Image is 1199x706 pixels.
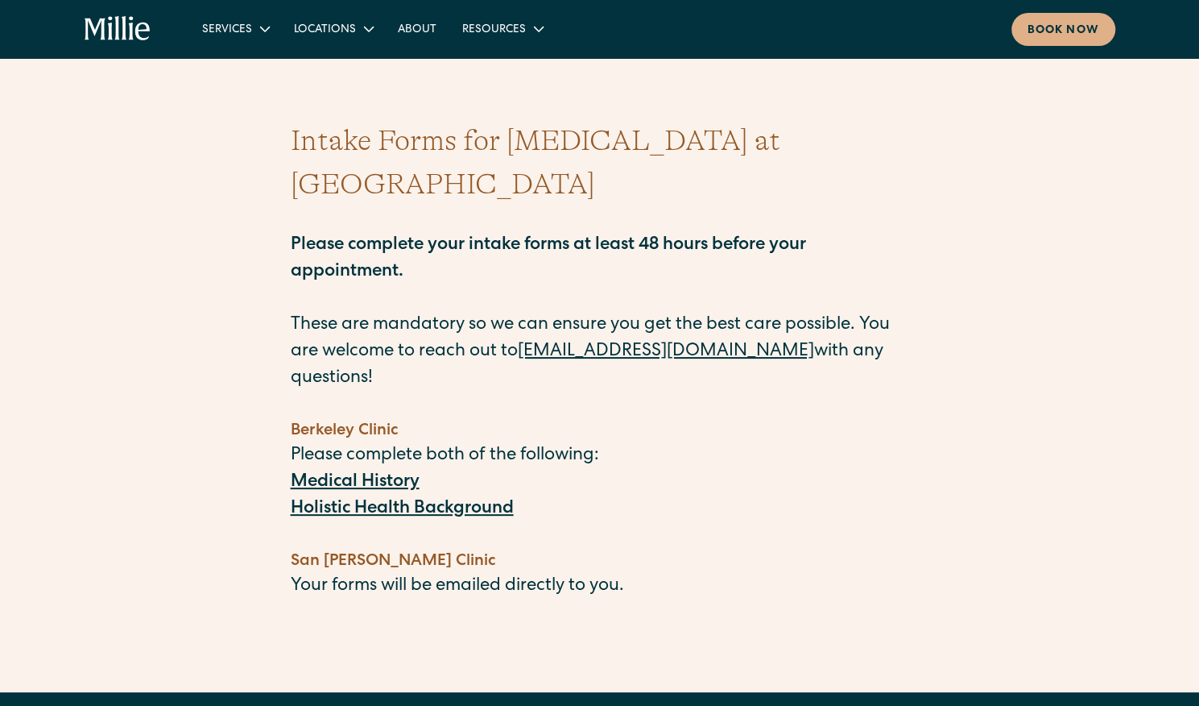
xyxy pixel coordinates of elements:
p: ‍ [291,600,909,627]
a: Medical History [291,474,420,492]
a: Holistic Health Background [291,500,514,518]
div: Resources [449,15,555,42]
div: Resources [462,22,526,39]
a: [EMAIL_ADDRESS][DOMAIN_NAME] [518,343,814,361]
strong: Berkeley Clinic [291,423,398,439]
div: Locations [281,15,385,42]
p: Your forms will be emailed directly to you. [291,574,909,600]
p: ‍ [291,392,909,419]
p: Please complete both of the following: [291,443,909,470]
a: About [385,15,449,42]
div: Book now [1027,23,1099,39]
a: home [85,16,151,42]
a: Book now [1011,13,1115,46]
div: Locations [294,22,356,39]
p: ‍ [291,627,909,654]
p: These are mandatory so we can ensure you get the best care possible. You are welcome to reach out... [291,206,909,392]
div: Services [189,15,281,42]
strong: Please complete your intake forms at least 48 hours before your appointment. [291,237,806,281]
div: Services [202,22,252,39]
h1: Intake Forms for [MEDICAL_DATA] at [GEOGRAPHIC_DATA] [291,119,909,206]
strong: San [PERSON_NAME] Clinic [291,554,495,570]
p: ‍ [291,523,909,550]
